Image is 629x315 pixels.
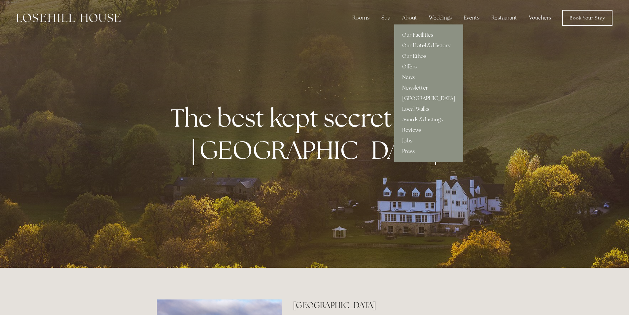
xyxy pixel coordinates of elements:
[376,11,396,24] div: Spa
[486,11,522,24] div: Restaurant
[394,61,463,72] a: Offers
[17,14,121,22] img: Losehill House
[524,11,556,24] a: Vouchers
[394,146,463,157] a: Press
[394,114,463,125] a: Awards & Listings
[458,11,485,24] div: Events
[394,93,463,104] a: [GEOGRAPHIC_DATA]
[394,72,463,83] a: News
[394,40,463,51] a: Our Hotel & History
[394,125,463,136] a: Reviews
[347,11,375,24] div: Rooms
[394,104,463,114] a: Local Walks
[394,83,463,93] a: Newsletter
[293,299,472,311] h2: [GEOGRAPHIC_DATA]
[562,10,612,26] a: Book Your Stay
[394,136,463,146] a: Jobs
[394,30,463,40] a: Our Facilities
[424,11,457,24] div: Weddings
[394,51,463,61] a: Our Ethos
[397,11,422,24] div: About
[170,101,464,166] strong: The best kept secret in the [GEOGRAPHIC_DATA]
